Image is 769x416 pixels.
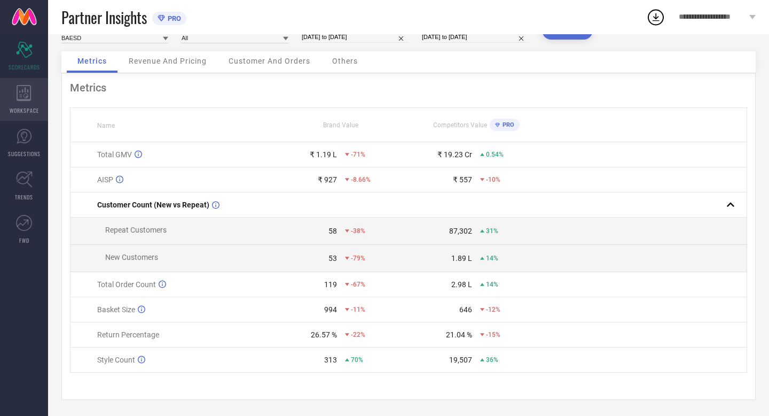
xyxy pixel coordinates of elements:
[324,305,337,314] div: 994
[486,281,498,288] span: 14%
[97,330,159,339] span: Return Percentage
[500,121,514,128] span: PRO
[15,193,33,201] span: TRENDS
[351,176,371,183] span: -8.66%
[105,253,158,261] span: New Customers
[318,175,337,184] div: ₹ 927
[105,226,167,234] span: Repeat Customers
[302,32,409,43] input: Select date range
[97,150,132,159] span: Total GMV
[19,236,29,244] span: FWD
[486,331,500,338] span: -15%
[351,227,365,235] span: -38%
[451,280,472,289] div: 2.98 L
[433,121,487,129] span: Competitors Value
[97,175,113,184] span: AISP
[351,255,365,262] span: -79%
[310,150,337,159] div: ₹ 1.19 L
[351,356,363,364] span: 70%
[646,7,665,27] div: Open download list
[9,63,40,71] span: SCORECARDS
[8,150,41,158] span: SUGGESTIONS
[351,331,365,338] span: -22%
[486,176,500,183] span: -10%
[422,32,529,43] input: Select comparison period
[323,121,358,129] span: Brand Value
[328,254,337,263] div: 53
[437,150,472,159] div: ₹ 19.23 Cr
[486,356,498,364] span: 36%
[324,280,337,289] div: 119
[97,122,115,129] span: Name
[165,14,181,22] span: PRO
[229,57,310,65] span: Customer And Orders
[97,356,135,364] span: Style Count
[486,306,500,313] span: -12%
[486,151,504,158] span: 0.54%
[311,330,337,339] div: 26.57 %
[459,305,472,314] div: 646
[129,57,207,65] span: Revenue And Pricing
[97,305,135,314] span: Basket Size
[449,227,472,235] div: 87,302
[97,280,156,289] span: Total Order Count
[324,356,337,364] div: 313
[328,227,337,235] div: 58
[77,57,107,65] span: Metrics
[70,81,747,94] div: Metrics
[446,330,472,339] div: 21.04 %
[451,254,472,263] div: 1.89 L
[486,227,498,235] span: 31%
[10,106,39,114] span: WORKSPACE
[486,255,498,262] span: 14%
[351,151,365,158] span: -71%
[61,6,147,28] span: Partner Insights
[453,175,472,184] div: ₹ 557
[351,281,365,288] span: -67%
[97,201,209,209] span: Customer Count (New vs Repeat)
[449,356,472,364] div: 19,507
[351,306,365,313] span: -11%
[332,57,358,65] span: Others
